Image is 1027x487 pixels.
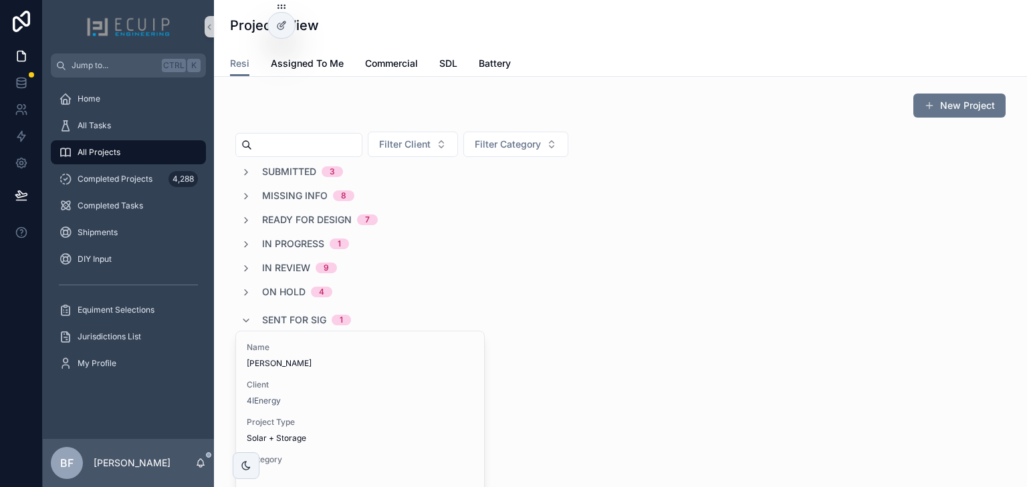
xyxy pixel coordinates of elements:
a: Shipments [51,220,206,245]
span: K [189,60,199,71]
a: Battery [479,51,511,78]
a: Equiment Selections [51,298,206,322]
span: On Hold [262,285,306,299]
span: Ready for Design [262,213,352,226]
span: In Progress [262,237,324,251]
div: 4,288 [168,171,198,187]
span: Project Type [247,417,473,428]
span: Home [78,94,100,104]
span: Category [247,454,473,465]
a: Jurisdictions List [51,325,206,349]
div: 3 [330,166,335,177]
span: Completed Tasks [78,200,143,211]
a: Commercial [365,51,418,78]
a: Completed Projects4,288 [51,167,206,191]
button: Jump to...CtrlK [51,53,206,77]
a: 4IEnergy [247,395,281,406]
span: Solar + Storage [247,433,306,444]
a: My Profile [51,351,206,375]
span: BF [60,455,74,471]
span: Missing Info [262,189,328,202]
img: App logo [86,16,170,37]
span: Commercial [365,57,418,70]
a: Resi [230,51,249,77]
a: SDL [439,51,457,78]
span: Completed Projects [78,174,152,184]
div: 9 [324,263,329,273]
a: All Tasks [51,114,206,138]
span: Filter Category [475,138,541,151]
span: All Projects [78,147,120,158]
a: Assigned To Me [271,51,344,78]
p: [PERSON_NAME] [94,456,170,470]
a: All Projects [51,140,206,164]
span: Assigned To Me [271,57,344,70]
span: In Review [262,261,310,275]
span: Filter Client [379,138,431,151]
span: Sent for Sig [262,313,326,327]
span: Submitted [262,165,316,178]
a: DIY Input [51,247,206,271]
button: Select Button [368,132,458,157]
span: [PERSON_NAME] [247,358,473,369]
div: 8 [341,190,346,201]
div: 4 [319,287,324,297]
span: Jurisdictions List [78,331,141,342]
button: Select Button [463,132,568,157]
span: DIY Input [78,254,112,265]
div: 7 [365,214,370,225]
a: Completed Tasks [51,194,206,218]
span: Battery [479,57,511,70]
div: 1 [340,315,343,325]
span: Jump to... [72,60,156,71]
a: Home [51,87,206,111]
span: Equiment Selections [78,305,154,315]
span: Client [247,379,473,390]
h1: Projects View [230,16,319,35]
span: Shipments [78,227,118,238]
span: All Tasks [78,120,111,131]
button: New Project [913,94,1006,118]
span: Name [247,342,473,353]
span: SDL [439,57,457,70]
div: scrollable content [43,77,214,393]
span: Resi [230,57,249,70]
span: My Profile [78,358,116,369]
span: Ctrl [162,59,186,72]
div: 1 [338,238,341,249]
